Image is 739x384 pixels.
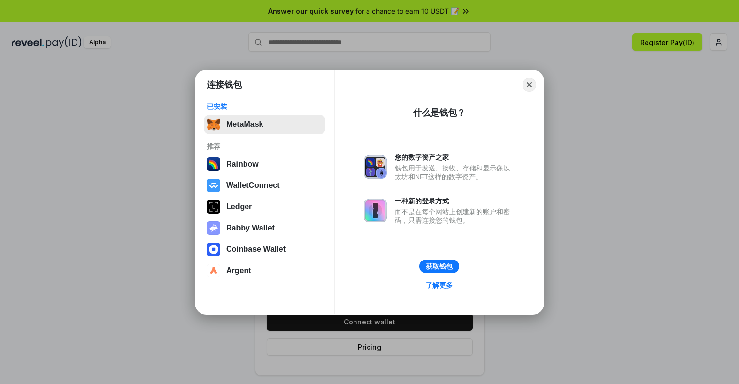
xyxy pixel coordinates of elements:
div: Coinbase Wallet [226,245,286,254]
div: 推荐 [207,142,323,151]
div: Rabby Wallet [226,224,275,232]
img: svg+xml,%3Csvg%20fill%3D%22none%22%20height%3D%2233%22%20viewBox%3D%220%200%2035%2033%22%20width%... [207,118,220,131]
div: 一种新的登录方式 [395,197,515,205]
button: Rainbow [204,154,325,174]
div: Rainbow [226,160,259,169]
button: 获取钱包 [419,260,459,273]
button: Ledger [204,197,325,216]
img: svg+xml,%3Csvg%20xmlns%3D%22http%3A%2F%2Fwww.w3.org%2F2000%2Fsvg%22%20fill%3D%22none%22%20viewBox... [207,221,220,235]
div: 什么是钱包？ [413,107,465,119]
img: svg+xml,%3Csvg%20xmlns%3D%22http%3A%2F%2Fwww.w3.org%2F2000%2Fsvg%22%20fill%3D%22none%22%20viewBox... [364,199,387,222]
img: svg+xml,%3Csvg%20xmlns%3D%22http%3A%2F%2Fwww.w3.org%2F2000%2Fsvg%22%20width%3D%2228%22%20height%3... [207,200,220,214]
img: svg+xml,%3Csvg%20xmlns%3D%22http%3A%2F%2Fwww.w3.org%2F2000%2Fsvg%22%20fill%3D%22none%22%20viewBox... [364,155,387,179]
div: 了解更多 [426,281,453,290]
div: 您的数字资产之家 [395,153,515,162]
button: WalletConnect [204,176,325,195]
button: Close [523,78,536,92]
div: Argent [226,266,251,275]
h1: 连接钱包 [207,79,242,91]
a: 了解更多 [420,279,459,292]
button: MetaMask [204,115,325,134]
div: 而不是在每个网站上创建新的账户和密码，只需连接您的钱包。 [395,207,515,225]
div: 获取钱包 [426,262,453,271]
img: svg+xml,%3Csvg%20width%3D%2228%22%20height%3D%2228%22%20viewBox%3D%220%200%2028%2028%22%20fill%3D... [207,243,220,256]
img: svg+xml,%3Csvg%20width%3D%2228%22%20height%3D%2228%22%20viewBox%3D%220%200%2028%2028%22%20fill%3D... [207,179,220,192]
button: Rabby Wallet [204,218,325,238]
div: WalletConnect [226,181,280,190]
div: 钱包用于发送、接收、存储和显示像以太坊和NFT这样的数字资产。 [395,164,515,181]
img: svg+xml,%3Csvg%20width%3D%22120%22%20height%3D%22120%22%20viewBox%3D%220%200%20120%20120%22%20fil... [207,157,220,171]
img: svg+xml,%3Csvg%20width%3D%2228%22%20height%3D%2228%22%20viewBox%3D%220%200%2028%2028%22%20fill%3D... [207,264,220,277]
button: Coinbase Wallet [204,240,325,259]
div: MetaMask [226,120,263,129]
button: Argent [204,261,325,280]
div: Ledger [226,202,252,211]
div: 已安装 [207,102,323,111]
